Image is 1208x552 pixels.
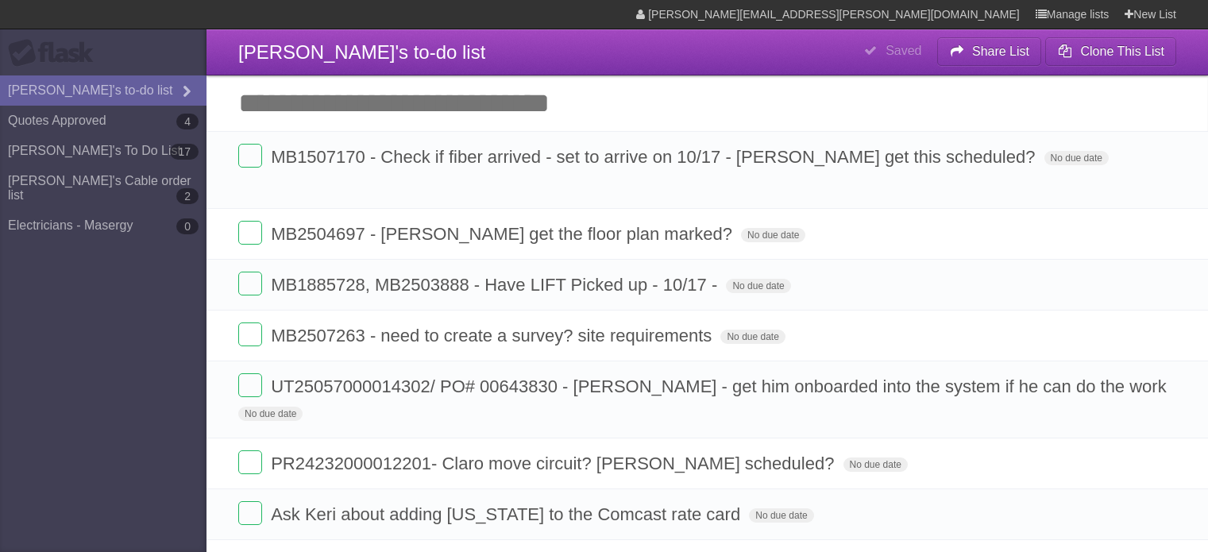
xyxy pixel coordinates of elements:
span: UT25057000014302/ PO# 00643830 - [PERSON_NAME] - get him onboarded into the system if he can do t... [271,376,1171,396]
label: Done [238,272,262,295]
b: Saved [886,44,921,57]
button: Clone This List [1045,37,1176,66]
label: Done [238,450,262,474]
b: 2 [176,188,199,204]
label: Done [238,144,262,168]
span: PR24232000012201- Claro move circuit? [PERSON_NAME] scheduled? [271,454,838,473]
button: Share List [937,37,1042,66]
span: MB2507263 - need to create a survey? site requirements [271,326,716,345]
label: Done [238,501,262,525]
b: Share List [972,44,1029,58]
label: Done [238,221,262,245]
span: MB1885728, MB2503888 - Have LIFT Picked up - 10/17 - [271,275,721,295]
b: Clone This List [1080,44,1164,58]
span: No due date [749,508,813,523]
b: 17 [170,144,199,160]
div: Flask [8,39,103,68]
span: [PERSON_NAME]'s to-do list [238,41,485,63]
span: Ask Keri about adding [US_STATE] to the Comcast rate card [271,504,744,524]
label: Done [238,373,262,397]
span: No due date [741,228,805,242]
span: No due date [720,330,785,344]
b: 4 [176,114,199,129]
span: No due date [843,457,908,472]
span: No due date [726,279,790,293]
b: 0 [176,218,199,234]
label: Done [238,322,262,346]
span: No due date [238,407,303,421]
span: No due date [1044,151,1109,165]
span: MB2504697 - [PERSON_NAME] get the floor plan marked? [271,224,736,244]
span: MB1507170 - Check if fiber arrived - set to arrive on 10/17 - [PERSON_NAME] get this scheduled? [271,147,1039,167]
